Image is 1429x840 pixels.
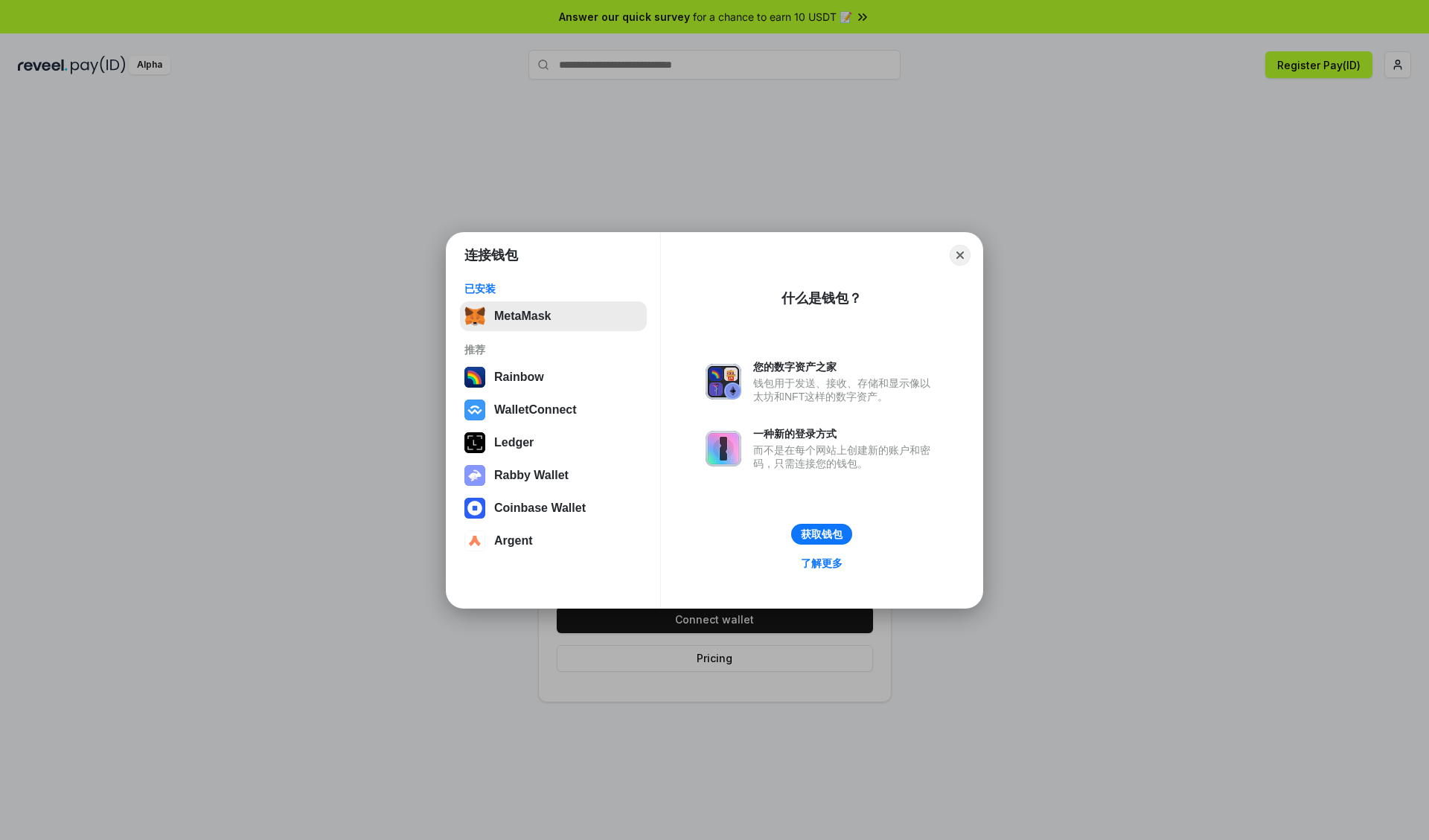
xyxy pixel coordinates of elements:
[753,376,938,403] div: 钱包用于发送、接收、存储和显示像以太坊和NFT这样的数字资产。
[460,526,647,556] button: Argent
[464,367,485,388] img: svg+xml,%3Csvg%20width%3D%22120%22%20height%3D%22120%22%20viewBox%3D%220%200%20120%20120%22%20fil...
[781,289,862,307] div: 什么是钱包？
[753,360,938,373] div: 您的数字资产之家
[753,443,938,470] div: 而不是在每个网站上创建新的账户和密码，只需连接您的钱包。
[464,432,485,453] img: svg+xml,%3Csvg%20xmlns%3D%22http%3A%2F%2Fwww.w3.org%2F2000%2Fsvg%22%20width%3D%2228%22%20height%3...
[464,530,485,551] img: svg+xml,%3Csvg%20width%3D%2228%22%20height%3D%2228%22%20viewBox%3D%220%200%2028%2028%22%20fill%3D...
[494,310,551,323] div: MetaMask
[460,301,647,331] button: MetaMask
[460,461,647,490] button: Rabby Wallet
[494,534,533,548] div: Argent
[791,524,852,545] button: 获取钱包
[460,428,647,458] button: Ledger
[494,436,534,449] div: Ledger
[494,469,569,482] div: Rabby Wallet
[792,554,851,573] a: 了解更多
[706,364,741,400] img: svg+xml,%3Csvg%20xmlns%3D%22http%3A%2F%2Fwww.w3.org%2F2000%2Fsvg%22%20fill%3D%22none%22%20viewBox...
[950,245,971,266] button: Close
[753,427,938,440] div: 一种新的登录方式
[464,246,518,264] h1: 连接钱包
[460,493,647,523] button: Coinbase Wallet
[464,498,485,519] img: svg+xml,%3Csvg%20width%3D%2228%22%20height%3D%2228%22%20viewBox%3D%220%200%2028%2028%22%20fill%3D...
[801,528,843,541] div: 获取钱包
[464,343,642,356] div: 推荐
[460,362,647,392] button: Rainbow
[706,431,741,467] img: svg+xml,%3Csvg%20xmlns%3D%22http%3A%2F%2Fwww.w3.org%2F2000%2Fsvg%22%20fill%3D%22none%22%20viewBox...
[464,400,485,420] img: svg+xml,%3Csvg%20width%3D%2228%22%20height%3D%2228%22%20viewBox%3D%220%200%2028%2028%22%20fill%3D...
[464,306,485,327] img: svg+xml,%3Csvg%20fill%3D%22none%22%20height%3D%2233%22%20viewBox%3D%220%200%2035%2033%22%20width%...
[494,371,544,384] div: Rainbow
[464,282,642,295] div: 已安装
[464,465,485,486] img: svg+xml,%3Csvg%20xmlns%3D%22http%3A%2F%2Fwww.w3.org%2F2000%2Fsvg%22%20fill%3D%22none%22%20viewBox...
[801,557,843,570] div: 了解更多
[494,403,577,417] div: WalletConnect
[460,395,647,425] button: WalletConnect
[494,501,586,515] div: Coinbase Wallet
